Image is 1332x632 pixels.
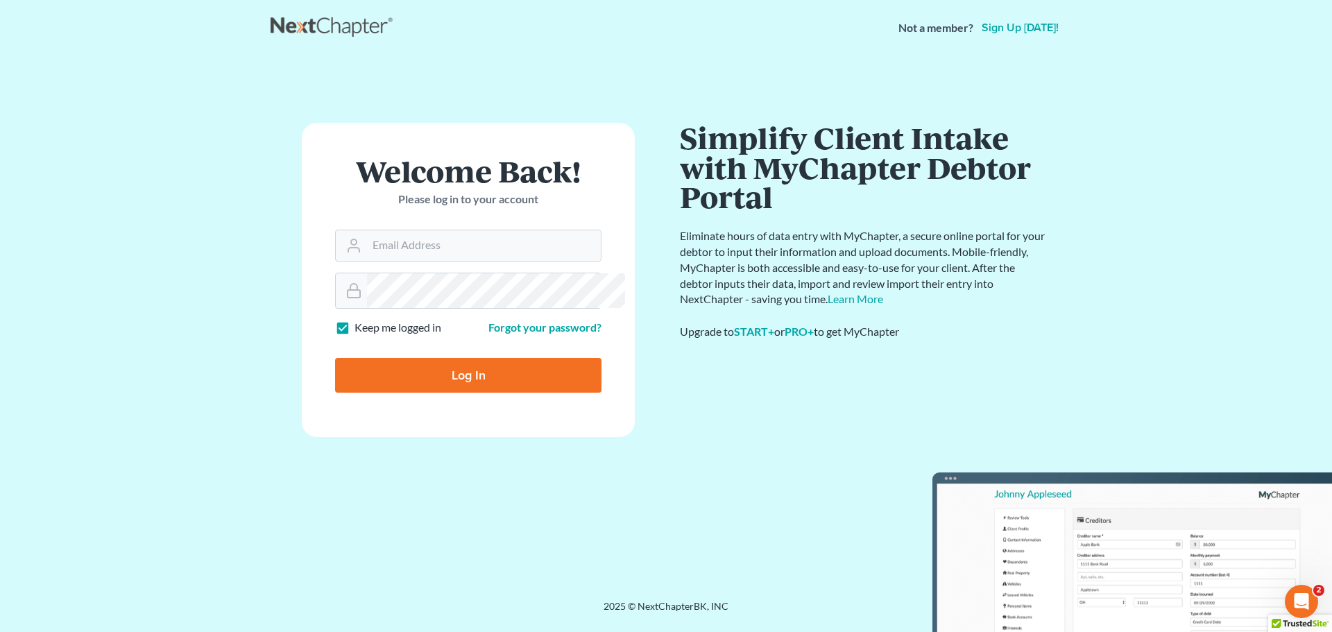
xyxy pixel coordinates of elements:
[335,156,601,186] h1: Welcome Back!
[1313,585,1324,596] span: 2
[680,228,1048,307] p: Eliminate hours of data entry with MyChapter, a secure online portal for your debtor to input the...
[680,324,1048,340] div: Upgrade to or to get MyChapter
[898,20,973,36] strong: Not a member?
[785,325,814,338] a: PRO+
[680,123,1048,212] h1: Simplify Client Intake with MyChapter Debtor Portal
[1285,585,1318,618] iframe: Intercom live chat
[979,22,1061,33] a: Sign up [DATE]!
[488,321,601,334] a: Forgot your password?
[271,599,1061,624] div: 2025 © NextChapterBK, INC
[828,292,883,305] a: Learn More
[335,191,601,207] p: Please log in to your account
[734,325,774,338] a: START+
[355,320,441,336] label: Keep me logged in
[367,230,601,261] input: Email Address
[335,358,601,393] input: Log In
